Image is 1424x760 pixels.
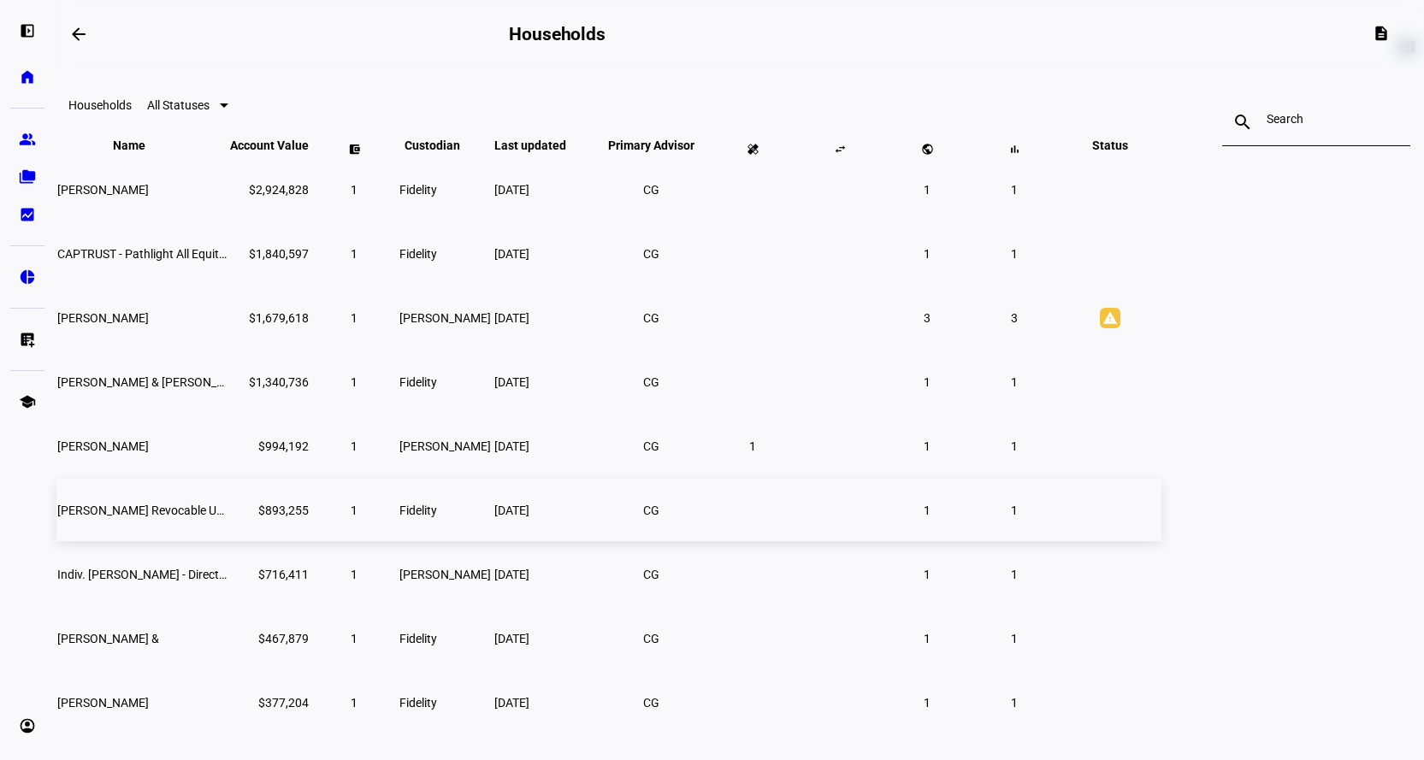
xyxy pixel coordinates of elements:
[399,183,437,197] span: Fidelity
[494,439,529,453] span: [DATE]
[509,24,606,44] h2: Households
[1011,696,1018,710] span: 1
[494,504,529,517] span: [DATE]
[57,696,149,710] span: Karen Spielman
[10,60,44,94] a: home
[229,286,310,349] td: $1,679,618
[19,393,36,410] eth-mat-symbol: school
[749,439,756,453] span: 1
[19,168,36,186] eth-mat-symbol: folder_copy
[1011,504,1018,517] span: 1
[351,183,357,197] span: 1
[1011,311,1018,325] span: 3
[924,375,931,389] span: 1
[1011,183,1018,197] span: 1
[229,222,310,285] td: $1,840,597
[19,717,36,734] eth-mat-symbol: account_circle
[57,568,367,581] span: Indiv. TOD - Direct Indexing - Peter Gergely
[494,568,529,581] span: [DATE]
[924,696,931,710] span: 1
[351,375,357,389] span: 1
[494,247,529,261] span: [DATE]
[351,311,357,325] span: 1
[636,495,667,526] li: CG
[1011,439,1018,453] span: 1
[351,504,357,517] span: 1
[113,138,171,152] span: Name
[230,138,309,152] span: Account Value
[1079,138,1141,152] span: Status
[351,439,357,453] span: 1
[229,158,310,221] td: $2,924,828
[351,247,357,261] span: 1
[924,439,931,453] span: 1
[19,68,36,85] eth-mat-symbol: home
[1373,25,1390,42] mat-icon: description
[399,439,491,453] span: [PERSON_NAME]
[399,311,491,325] span: [PERSON_NAME]
[19,131,36,148] eth-mat-symbol: group
[494,138,592,152] span: Last updated
[57,504,384,517] span: Angela Marie Romero Revocable U/A DTD 01/09/2019 - CAPTRUST Stra
[494,696,529,710] span: [DATE]
[10,197,44,232] a: bid_landscape
[595,138,707,152] span: Primary Advisor
[19,206,36,223] eth-mat-symbol: bid_landscape
[1267,112,1366,126] input: Search
[399,375,437,389] span: Fidelity
[229,415,310,477] td: $994,192
[399,568,491,581] span: [PERSON_NAME]
[636,431,667,462] li: CG
[57,247,264,261] span: CAPTRUST - Pathlight All Equity + Cash
[57,439,149,453] span: Mark Iersel Krusemeyer
[1011,247,1018,261] span: 1
[399,632,437,645] span: Fidelity
[924,183,931,197] span: 1
[10,260,44,294] a: pie_chart
[229,351,310,413] td: $1,340,736
[19,268,36,286] eth-mat-symbol: pie_chart
[68,24,89,44] mat-icon: arrow_backwards
[1100,308,1120,328] mat-icon: warning
[229,543,310,605] td: $716,411
[351,696,357,710] span: 1
[57,375,253,389] span: Richard Morris & Fay Morris
[405,138,486,152] span: Custodian
[19,22,36,39] eth-mat-symbol: left_panel_open
[19,331,36,348] eth-mat-symbol: list_alt_add
[636,303,667,333] li: CG
[636,239,667,269] li: CG
[57,311,149,325] span: Gloria Catherine Krusemeyer
[229,479,310,541] td: $893,255
[924,311,931,325] span: 3
[10,160,44,194] a: folder_copy
[351,568,357,581] span: 1
[924,504,931,517] span: 1
[57,632,159,645] span: Christopher J Rowland &
[57,183,149,197] span: Julie R Daulton
[1222,112,1263,133] mat-icon: search
[351,632,357,645] span: 1
[636,623,667,654] li: CG
[494,632,529,645] span: [DATE]
[399,696,437,710] span: Fidelity
[1011,632,1018,645] span: 1
[494,183,529,197] span: [DATE]
[10,122,44,156] a: group
[494,311,529,325] span: [DATE]
[229,607,310,669] td: $467,879
[924,247,931,261] span: 1
[1011,375,1018,389] span: 1
[636,174,667,205] li: CG
[924,632,931,645] span: 1
[924,568,931,581] span: 1
[636,367,667,398] li: CG
[1011,568,1018,581] span: 1
[494,375,529,389] span: [DATE]
[68,98,132,112] eth-data-table-title: Households
[636,559,667,590] li: CG
[229,671,310,733] td: $377,204
[147,98,210,112] span: All Statuses
[399,247,437,261] span: Fidelity
[399,504,437,517] span: Fidelity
